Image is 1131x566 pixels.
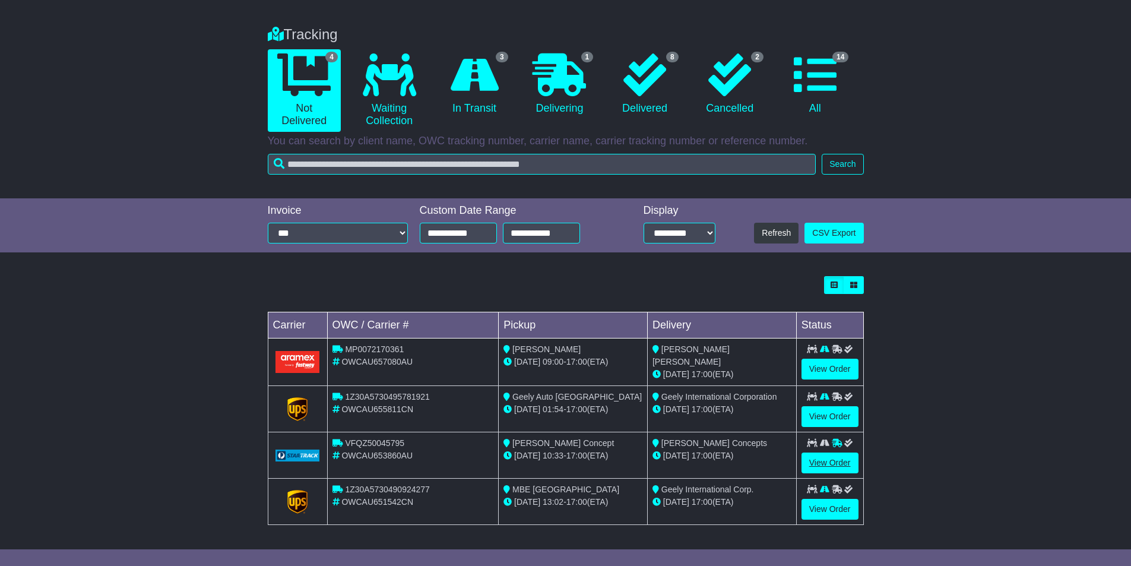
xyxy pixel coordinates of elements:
span: OWCAU651542CN [341,497,413,507]
a: View Order [801,499,858,520]
div: (ETA) [652,368,791,381]
span: Geely International Corporation [661,392,777,401]
button: Refresh [754,223,799,244]
span: 17:00 [566,451,587,460]
img: GetCarrierServiceLogo [287,490,308,514]
img: Aramex.png [275,351,320,373]
span: [DATE] [514,497,540,507]
span: [PERSON_NAME] [512,344,581,354]
a: View Order [801,359,858,380]
a: 4 Not Delivered [268,49,341,132]
span: 8 [666,52,679,62]
div: Custom Date Range [420,204,610,217]
a: Waiting Collection [353,49,426,132]
span: [DATE] [514,451,540,460]
a: View Order [801,406,858,427]
a: 2 Cancelled [693,49,766,119]
span: 17:00 [566,497,587,507]
span: VFQZ50045795 [345,438,404,448]
span: 1Z30A5730495781921 [345,392,429,401]
div: - (ETA) [503,496,642,508]
span: [PERSON_NAME] Concept [512,438,614,448]
span: [DATE] [514,404,540,414]
div: - (ETA) [503,356,642,368]
td: Status [796,312,863,339]
span: [DATE] [514,357,540,366]
span: Geely Auto [GEOGRAPHIC_DATA] [512,392,642,401]
span: 17:00 [692,404,712,414]
div: Display [644,204,715,217]
span: 2 [751,52,763,62]
img: GetCarrierServiceLogo [287,397,308,421]
div: Invoice [268,204,408,217]
td: Carrier [268,312,327,339]
span: 17:00 [692,369,712,379]
td: OWC / Carrier # [327,312,499,339]
a: View Order [801,453,858,473]
div: - (ETA) [503,450,642,462]
span: 14 [832,52,848,62]
span: 17:00 [566,357,587,366]
span: 3 [496,52,508,62]
span: 09:00 [543,357,563,366]
span: MP0072170361 [345,344,404,354]
span: Geely International Corp. [661,485,754,494]
div: (ETA) [652,403,791,416]
a: 3 In Transit [438,49,511,119]
span: 1 [581,52,594,62]
span: OWCAU655811CN [341,404,413,414]
span: [PERSON_NAME] [PERSON_NAME] [652,344,730,366]
img: GetCarrierServiceLogo [275,450,320,461]
span: [DATE] [663,451,689,460]
span: 13:02 [543,497,563,507]
div: (ETA) [652,496,791,508]
td: Delivery [647,312,796,339]
a: 8 Delivered [608,49,681,119]
span: MBE [GEOGRAPHIC_DATA] [512,485,619,494]
td: Pickup [499,312,648,339]
span: OWCAU653860AU [341,451,413,460]
span: 4 [325,52,338,62]
span: OWCAU657080AU [341,357,413,366]
span: [DATE] [663,369,689,379]
a: 14 All [778,49,851,119]
span: [DATE] [663,404,689,414]
p: You can search by client name, OWC tracking number, carrier name, carrier tracking number or refe... [268,135,864,148]
span: 01:54 [543,404,563,414]
a: CSV Export [804,223,863,244]
span: [PERSON_NAME] Concepts [661,438,767,448]
span: 17:00 [692,497,712,507]
span: 10:33 [543,451,563,460]
span: 1Z30A5730490924277 [345,485,429,494]
a: 1 Delivering [523,49,596,119]
div: (ETA) [652,450,791,462]
button: Search [822,154,863,175]
div: - (ETA) [503,403,642,416]
div: Tracking [262,26,870,43]
span: [DATE] [663,497,689,507]
span: 17:00 [566,404,587,414]
span: 17:00 [692,451,712,460]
